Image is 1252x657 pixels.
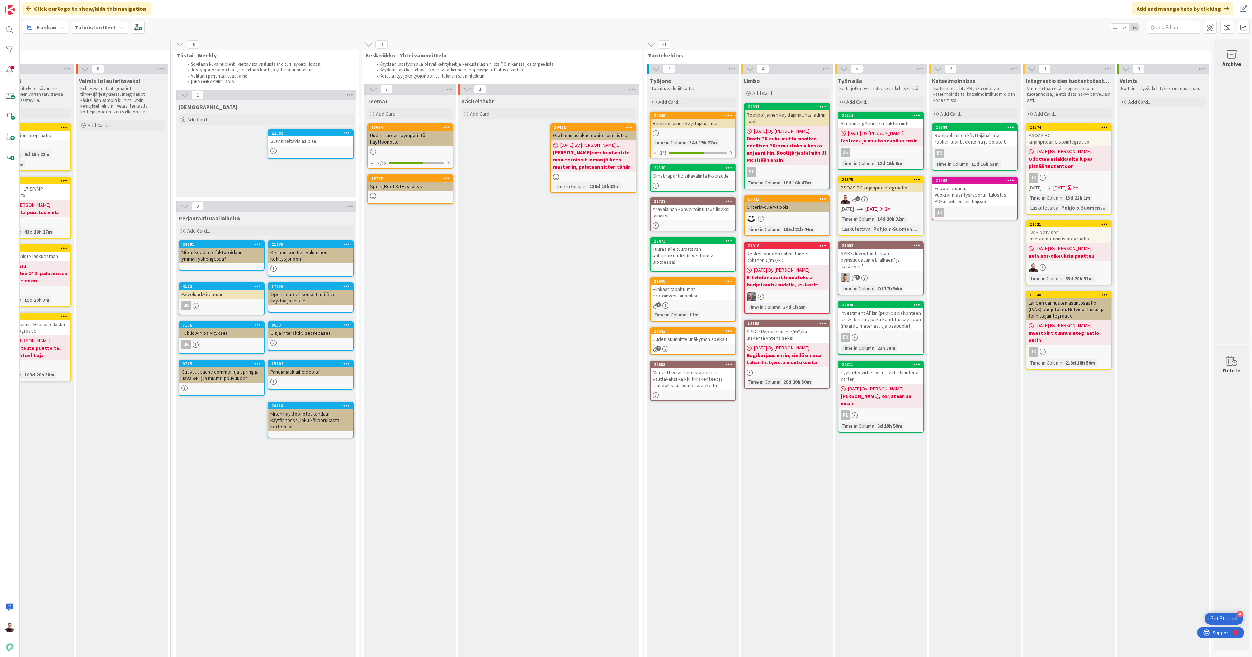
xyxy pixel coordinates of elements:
[660,149,667,157] span: 3/5
[688,139,719,146] div: 34d 19h 27m
[367,174,453,204] a: 10776SpringBoot 3.1+ päivitys
[748,104,829,109] div: 22331
[838,302,923,330] div: 22428Investment API:in (public api) kohteen kaikki kentät, jotka konffittu käyttöön (määrät, mate...
[838,273,923,282] div: TN
[754,266,813,274] span: [DATE] By [PERSON_NAME]...
[1029,347,1038,357] div: JK
[179,322,264,328] div: 7166
[1073,184,1079,192] div: 2M
[747,179,780,187] div: Time in Column
[855,275,860,280] span: 3
[748,321,829,326] div: 13158
[744,242,830,314] a: 21918Kesken vuoden valmistuneen kohteen €/m2/kk[DATE] By [PERSON_NAME]...Ei tehdä raporttimuutoks...
[183,323,264,328] div: 7166
[932,177,1018,220] a: 22662Espoonkruunu: Vuokranmääritysraportin tulostus PDF:n kohteittain hajoaaJK
[754,127,813,135] span: [DATE] By [PERSON_NAME]...
[838,308,923,330] div: Investment API:in (public api) kohteen kaikki kentät, jotka konffittu käyttöön (määrät, materiaal...
[268,129,354,159] a: 22592Suunniteltavia asioita
[1063,274,1095,282] div: 85d 20h 52m
[650,112,736,158] a: 22268Roolipohjainen käyttäjähallintaTime in Column:34d 19h 27m3/5
[1128,99,1151,105] span: Add Card...
[1030,222,1111,227] div: 21021
[1029,329,1109,344] b: Investointitunnusintegraatio ensin
[747,135,827,164] b: Drafti PR auki, mutta sisältää edellisen PR:n muutoksia koska nojaa niihin. Rooli järjestelmän UI...
[745,327,829,343] div: SPIKE: Raportoinnin e/m2/kk -laskenta yhtenäiseksi
[187,227,210,234] span: Add Card...
[651,334,735,344] div: Uuden suunnittelunäkymän speksit
[841,194,850,204] img: AA
[874,215,875,223] span: :
[587,182,588,190] span: :
[654,113,735,118] div: 22268
[1036,322,1095,329] span: [DATE] By [PERSON_NAME]...
[747,214,756,223] img: MH
[1026,227,1111,243] div: LVAS Netvisor investointitunnusintegraatio
[268,328,353,338] div: Git ja interaktiiviset rebaset
[871,225,919,233] div: Pohjois-Suomen ...
[745,196,829,212] div: 16822Criteria-queryt pois
[841,285,874,292] div: Time in Column
[651,205,735,220] div: Aravalainan konvertointi tavalliseksi lainaksi
[651,112,735,128] div: 22268Roolipohjainen käyttäjähallinta
[1062,194,1063,202] span: :
[745,110,829,126] div: Roolipohjainen käyttäjähallinta: admin rooli
[932,123,1018,171] a: 22388Roolipohjainen käyttäjähallinta: roolien luonti, editointi ja poisto UIERTime in Column:11d ...
[1026,347,1111,357] div: JK
[651,238,735,267] div: 22473Tuuraajalle tuurattavan kohdeoikeudet (investointia luotaessa)
[838,241,924,295] a: 21652SPIKE: Investointilistan pvmsuodattimet "alkaen" ja "päättyen"TNTime in Column:7d 17h 54m
[841,273,850,282] img: TN
[22,296,23,304] span: :
[268,130,353,146] div: 22592Suunniteltavia asioita
[650,327,736,355] a: 21682Uuden suunnittelunäkymän speksit
[368,182,453,191] div: SpringBoot 3.1+ päivitys
[838,301,924,355] a: 22428Investment API:in (public api) kohteen kaikki kentät, jotka konffittu käyttöön (määrät, mate...
[651,198,735,205] div: 22727
[179,361,264,383] div: 9725Guava, apache common (ja spring ja Java 9+...) ja muut riippuvuudet
[1026,291,1112,370] a: 16940Lahden vanhusten asuntosäätiö (LVAS) budjetointi: Netvisor lasku- ja toimittajaintegraatio[D...
[651,278,735,285] div: 21680
[654,239,735,244] div: 22473
[932,208,1017,217] div: JK
[368,131,453,146] div: Uuden tuotantoympäristön käyttöönotto
[550,123,636,193] a: 20432Grafanan asiakasmonitorointilistaus[DATE] By [PERSON_NAME]...[PERSON_NAME] vie cloudwatch-mo...
[1026,292,1111,320] div: 16940Lahden vanhusten asuntosäätiö (LVAS) budjetointi: Netvisor lasku- ja toimittajaintegraatio
[932,124,1017,131] div: 22388
[179,241,264,248] div: 20891
[846,99,869,105] span: Add Card...
[865,205,879,213] span: [DATE]
[745,202,829,212] div: Criteria-queryt pois
[1063,359,1097,367] div: 218d 18h 50m
[752,90,775,97] span: Add Card...
[744,320,830,389] a: 13158SPIKE: Raportoinnin e/m2/kk -laskenta yhtenäiseksi[DATE] By [PERSON_NAME]...Bugikorjaus ensi...
[838,249,923,271] div: SPIKE: Investointilistan pvmsuodattimet "alkaen" ja "päättyen"
[1026,131,1111,146] div: PSOAS BC kirjanpitoaineistointegraatio
[855,196,860,201] span: 1
[1026,173,1111,183] div: JK
[551,124,636,140] div: 20432Grafanan asiakasmonitorointilistaus
[1063,194,1092,202] div: 13d 22h 1m
[37,3,39,9] div: 9
[874,159,875,167] span: :
[780,179,781,187] span: :
[1147,21,1200,34] input: Quick Filter...
[181,340,191,349] div: JK
[268,240,354,277] a: 21135Kennon korttien valuminen kehitysjonoon
[744,195,830,236] a: 16822Criteria-queryt poisMHTime in Column:135d 21h 44m
[181,301,191,310] div: JK
[1026,292,1111,298] div: 16940
[658,99,681,105] span: Add Card...
[651,119,735,128] div: Roolipohjainen käyttäjähallinta
[656,302,661,307] span: 1
[376,111,399,117] span: Add Card...
[23,296,51,304] div: 15d 20h 3m
[268,241,353,263] div: 21135Kennon korttien valuminen kehitysjonoon
[841,344,874,352] div: Time in Column
[885,205,891,213] div: 2M
[23,228,54,236] div: 43d 19h 27m
[651,328,735,334] div: 21682
[377,160,387,167] span: 8/13
[838,112,923,128] div: 22514AccountingSource refaktorointi
[268,322,353,328] div: 9653
[268,130,353,136] div: 22592
[268,322,353,338] div: 9653Git ja interaktiiviset rebaset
